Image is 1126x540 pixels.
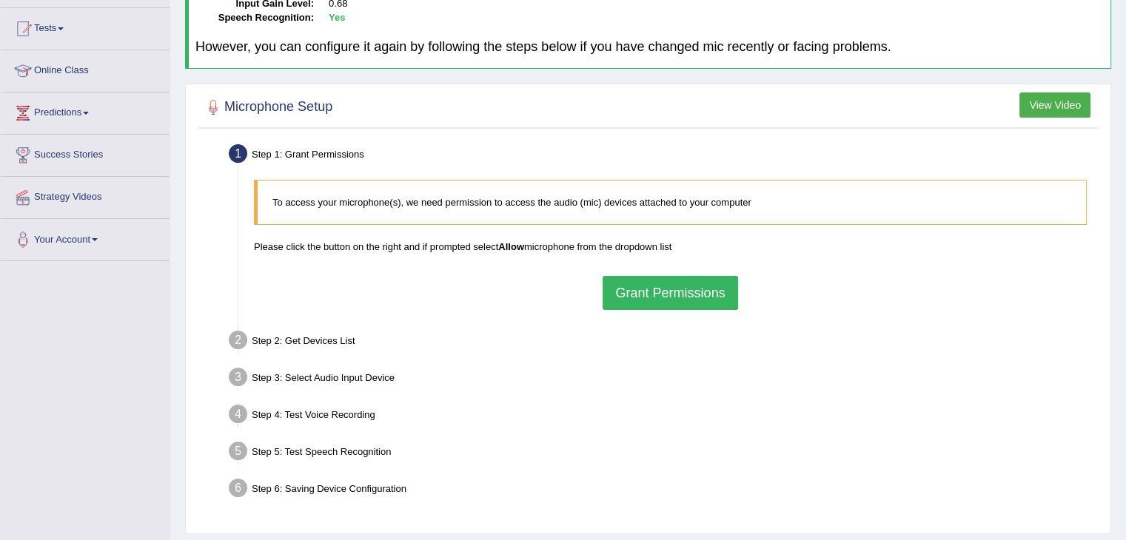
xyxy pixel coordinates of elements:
p: Please click the button on the right and if prompted select microphone from the dropdown list [254,240,1087,254]
b: Allow [498,241,524,252]
p: To access your microphone(s), we need permission to access the audio (mic) devices attached to yo... [272,195,1071,209]
h4: However, you can configure it again by following the steps below if you have changed mic recently... [195,40,1104,55]
a: Your Account [1,219,170,256]
div: Step 1: Grant Permissions [222,140,1104,172]
b: Yes [329,12,345,23]
h2: Microphone Setup [202,96,332,118]
dt: Speech Recognition: [195,11,314,25]
div: Step 3: Select Audio Input Device [222,363,1104,396]
a: Predictions [1,92,170,129]
button: View Video [1019,92,1090,118]
div: Step 2: Get Devices List [222,326,1104,359]
a: Strategy Videos [1,177,170,214]
div: Step 6: Saving Device Configuration [222,474,1104,507]
a: Tests [1,8,170,45]
button: Grant Permissions [603,276,737,310]
div: Step 5: Test Speech Recognition [222,437,1104,470]
a: Success Stories [1,135,170,172]
a: Online Class [1,50,170,87]
div: Step 4: Test Voice Recording [222,400,1104,433]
